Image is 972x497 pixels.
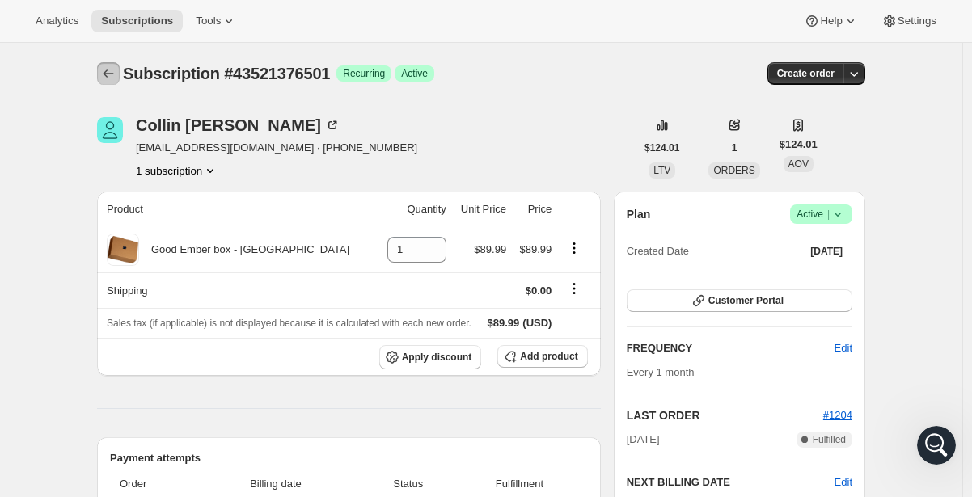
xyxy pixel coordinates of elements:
[788,158,809,170] span: AOV
[713,165,754,176] span: ORDERS
[810,245,843,258] span: [DATE]
[835,340,852,356] span: Edit
[732,141,737,154] span: 1
[136,162,218,179] button: Product actions
[644,141,679,154] span: $124.01
[136,117,340,133] div: Collin [PERSON_NAME]
[26,233,154,262] b: [EMAIL_ADDRESS][DOMAIN_NAME]
[284,6,313,36] div: Close
[40,289,131,301] b: A few minutes
[26,10,88,32] button: Analytics
[461,476,577,492] span: Fulfillment
[13,191,311,326] div: Fin says…
[627,366,695,378] span: Every 1 month
[722,137,747,159] button: 1
[780,137,818,153] span: $124.01
[519,315,552,331] span: (USD)
[827,208,830,221] span: |
[627,432,660,448] span: [DATE]
[401,67,428,80] span: Active
[627,474,835,491] h2: NEXT BILLING DATE
[97,192,377,227] th: Product
[101,15,173,27] span: Subscriptions
[51,357,64,370] button: Gif picker
[97,62,120,85] button: Subscriptions
[627,340,835,356] h2: FREQUENCY
[520,243,552,255] span: $89.99
[139,242,349,258] div: Good Ember box - [GEOGRAPHIC_DATA]
[78,8,132,20] h1: Facundo
[627,289,852,312] button: Customer Portal
[823,409,852,421] a: #1204
[823,407,852,423] button: #1204
[343,67,385,80] span: Recurring
[91,10,183,32] button: Subscriptions
[196,15,221,27] span: Tools
[197,476,356,492] span: Billing date
[36,15,78,27] span: Analytics
[13,191,265,314] div: You’ll get replies here and in your email:✉️[EMAIL_ADDRESS][DOMAIN_NAME]Our usual reply time🕒A fe...
[835,474,852,491] button: Edit
[13,127,311,191] div: Catherine says…
[474,243,506,255] span: $89.99
[377,192,451,227] th: Quantity
[365,476,451,492] span: Status
[46,9,72,35] img: Profile image for Facundo
[917,426,956,465] iframe: Intercom live chat
[526,284,552,297] span: $0.00
[14,323,310,351] textarea: Message…
[497,345,587,368] button: Add product
[107,318,471,329] span: Sales tax (if applicable) is not displayed because it is calculated with each new order.
[107,234,139,266] img: product img
[379,345,482,369] button: Apply discount
[78,20,150,36] p: Active 4h ago
[511,192,556,227] th: Price
[794,10,868,32] button: Help
[25,357,38,370] button: Emoji picker
[97,272,377,308] th: Shipping
[797,206,846,222] span: Active
[277,351,303,377] button: Send a message…
[58,127,311,178] div: can I change the email address for a subscriber
[103,357,116,370] button: Start recording
[488,317,520,329] span: $89.99
[872,10,946,32] button: Settings
[820,15,842,27] span: Help
[186,10,247,32] button: Tools
[635,137,689,159] button: $124.01
[110,450,588,466] h2: Payment attempts
[97,117,123,143] span: Collin Hunt
[627,407,823,423] h2: LAST ORDER
[561,280,587,297] button: Shipping actions
[136,140,417,156] span: [EMAIL_ADDRESS][DOMAIN_NAME] · [PHONE_NUMBER]
[777,67,835,80] span: Create order
[561,239,587,257] button: Product actions
[77,357,90,370] button: Upload attachment
[825,335,862,361] button: Edit
[767,62,844,85] button: Create order
[253,6,284,37] button: Home
[26,200,252,263] div: You’ll get replies here and in your email: ✉️
[653,165,670,176] span: LTV
[813,433,846,446] span: Fulfilled
[451,192,511,227] th: Unit Price
[402,351,472,364] span: Apply discount
[708,294,784,307] span: Customer Portal
[520,350,577,363] span: Add product
[898,15,936,27] span: Settings
[26,272,252,304] div: Our usual reply time 🕒
[801,240,852,263] button: [DATE]
[11,6,41,37] button: go back
[627,243,689,259] span: Created Date
[627,206,651,222] h2: Plan
[71,137,298,168] div: can I change the email address for a subscriber
[123,65,330,82] span: Subscription #43521376501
